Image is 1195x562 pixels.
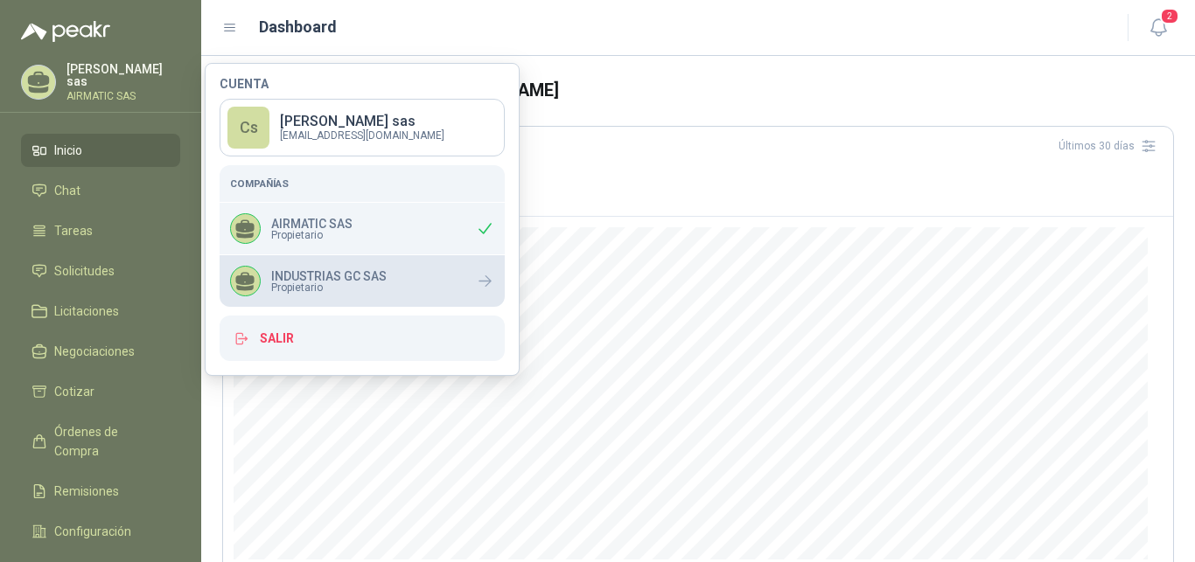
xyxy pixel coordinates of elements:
p: INDUSTRIAS GC SAS [271,270,387,282]
h3: Nuevas solicitudes en mis categorías [234,160,1163,181]
a: Remisiones [21,475,180,508]
span: Tareas [54,221,93,240]
a: Configuración [21,515,180,548]
a: Inicio [21,134,180,167]
a: Negociaciones [21,335,180,368]
a: Órdenes de Compra [21,415,180,468]
h4: Cuenta [220,78,505,90]
span: Licitaciones [54,302,119,321]
span: Propietario [271,282,387,293]
a: Solicitudes [21,254,180,288]
button: Salir [220,316,505,361]
p: AIRMATIC SAS [271,218,353,230]
h3: Bienvenido de nuevo [PERSON_NAME] [250,77,1174,104]
button: 2 [1143,12,1174,44]
a: Cs[PERSON_NAME] sas[EMAIL_ADDRESS][DOMAIN_NAME] [220,99,505,156]
a: Tareas [21,214,180,247]
span: 2 [1160,8,1179,24]
a: Cotizar [21,375,180,408]
p: AIRMATIC SAS [66,91,180,101]
h1: Dashboard [259,15,337,39]
p: [PERSON_NAME] sas [280,114,444,128]
span: Remisiones [54,482,119,501]
span: Negociaciones [54,342,135,361]
span: Órdenes de Compra [54,422,164,461]
p: [EMAIL_ADDRESS][DOMAIN_NAME] [280,130,444,141]
span: Chat [54,181,80,200]
span: Cotizar [54,382,94,401]
p: [PERSON_NAME] sas [66,63,180,87]
a: Licitaciones [21,295,180,328]
a: Chat [21,174,180,207]
span: Propietario [271,230,353,240]
img: Logo peakr [21,21,110,42]
div: Últimos 30 días [1059,132,1163,160]
p: Número de solicitudes nuevas por día [234,181,1163,191]
span: Inicio [54,141,82,160]
a: INDUSTRIAS GC SASPropietario [220,255,505,307]
span: Solicitudes [54,261,115,281]
div: Cs [227,107,269,149]
div: AIRMATIC SASPropietario [220,203,505,254]
span: Configuración [54,522,131,541]
h5: Compañías [230,176,494,191]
